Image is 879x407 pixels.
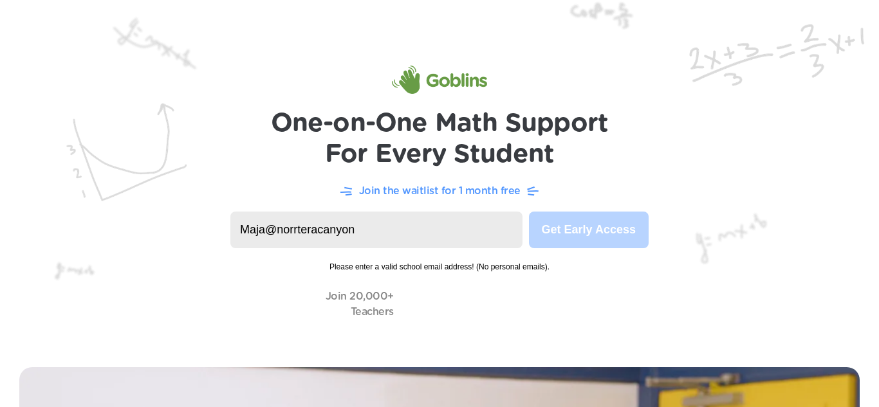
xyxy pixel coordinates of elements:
[326,289,394,320] p: Join 20,000+ Teachers
[230,248,649,273] span: Please enter a valid school email address! (No personal emails).
[230,212,523,248] input: name@yourschool.org
[529,212,649,248] button: Get Early Access
[359,183,521,199] p: Join the waitlist for 1 month free
[271,108,609,170] h1: One-on-One Math Support For Every Student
